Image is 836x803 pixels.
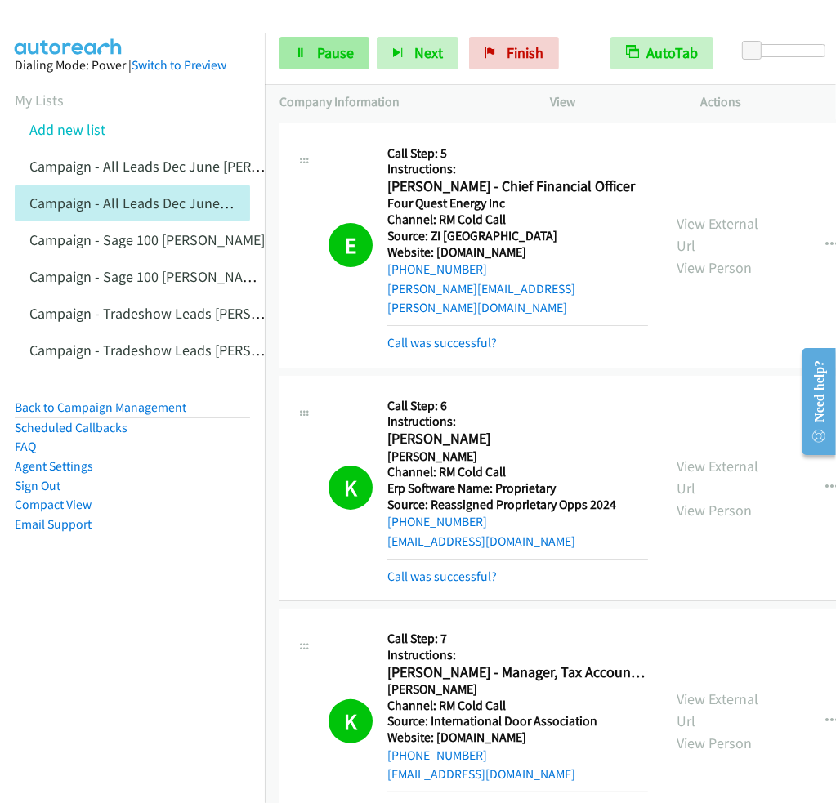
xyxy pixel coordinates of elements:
[15,399,186,415] a: Back to Campaign Management
[29,194,373,212] a: Campaign - All Leads Dec June [PERSON_NAME] Cloned
[387,647,648,663] h5: Instructions:
[387,766,575,782] a: [EMAIL_ADDRESS][DOMAIN_NAME]
[387,430,648,448] h2: [PERSON_NAME]
[15,497,92,512] a: Compact View
[387,212,648,228] h5: Channel: RM Cold Call
[15,458,93,474] a: Agent Settings
[329,223,373,267] h1: E
[29,304,318,323] a: Campaign - Tradeshow Leads [PERSON_NAME]
[387,713,648,729] h5: Source: International Door Association
[387,533,575,549] a: [EMAIL_ADDRESS][DOMAIN_NAME]
[750,44,825,57] div: Delay between calls (in seconds)
[789,337,836,466] iframe: Resource Center
[29,341,365,359] a: Campaign - Tradeshow Leads [PERSON_NAME] Cloned
[387,631,648,647] h5: Call Step: 7
[387,195,648,212] h5: Four Quest Energy Inc
[387,177,648,196] h2: [PERSON_NAME] - Chief Financial Officer
[387,161,648,177] h5: Instructions:
[15,478,60,493] a: Sign Out
[15,91,64,109] a: My Lists
[387,281,575,316] a: [PERSON_NAME][EMAIL_ADDRESS][PERSON_NAME][DOMAIN_NAME]
[700,92,821,112] p: Actions
[387,398,648,414] h5: Call Step: 6
[387,261,487,277] a: [PHONE_NUMBER]
[677,689,759,730] a: View External Url
[387,729,648,746] h5: Website: [DOMAIN_NAME]
[387,244,648,261] h5: Website: [DOMAIN_NAME]
[387,145,648,162] h5: Call Step: 5
[29,157,326,176] a: Campaign - All Leads Dec June [PERSON_NAME]
[387,497,648,513] h5: Source: Reassigned Proprietary Opps 2024
[387,448,648,465] h5: [PERSON_NAME]
[387,698,648,714] h5: Channel: RM Cold Call
[387,569,497,584] a: Call was successful?
[279,92,521,112] p: Company Information
[677,258,753,277] a: View Person
[29,120,105,139] a: Add new list
[15,439,36,454] a: FAQ
[29,267,312,286] a: Campaign - Sage 100 [PERSON_NAME] Cloned
[677,457,759,497] a: View External Url
[387,663,648,682] h2: [PERSON_NAME] - Manager, Tax Accounting & Bookkeeping
[387,480,648,497] h5: Erp Software Name: Proprietary
[329,466,373,510] h1: K
[387,747,487,763] a: [PHONE_NUMBER]
[387,514,487,529] a: [PHONE_NUMBER]
[677,501,753,520] a: View Person
[610,37,713,69] button: AutoTab
[414,43,443,62] span: Next
[469,37,559,69] a: Finish
[387,413,648,430] h5: Instructions:
[677,214,759,255] a: View External Url
[15,56,250,75] div: Dialing Mode: Power |
[387,228,648,244] h5: Source: ZI [GEOGRAPHIC_DATA]
[15,516,92,532] a: Email Support
[132,57,226,73] a: Switch to Preview
[551,92,672,112] p: View
[507,43,543,62] span: Finish
[387,681,648,698] h5: [PERSON_NAME]
[329,699,373,743] h1: K
[15,420,127,435] a: Scheduled Callbacks
[677,734,753,752] a: View Person
[387,335,497,350] a: Call was successful?
[279,37,369,69] a: Pause
[377,37,458,69] button: Next
[29,230,265,249] a: Campaign - Sage 100 [PERSON_NAME]
[387,464,648,480] h5: Channel: RM Cold Call
[317,43,354,62] span: Pause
